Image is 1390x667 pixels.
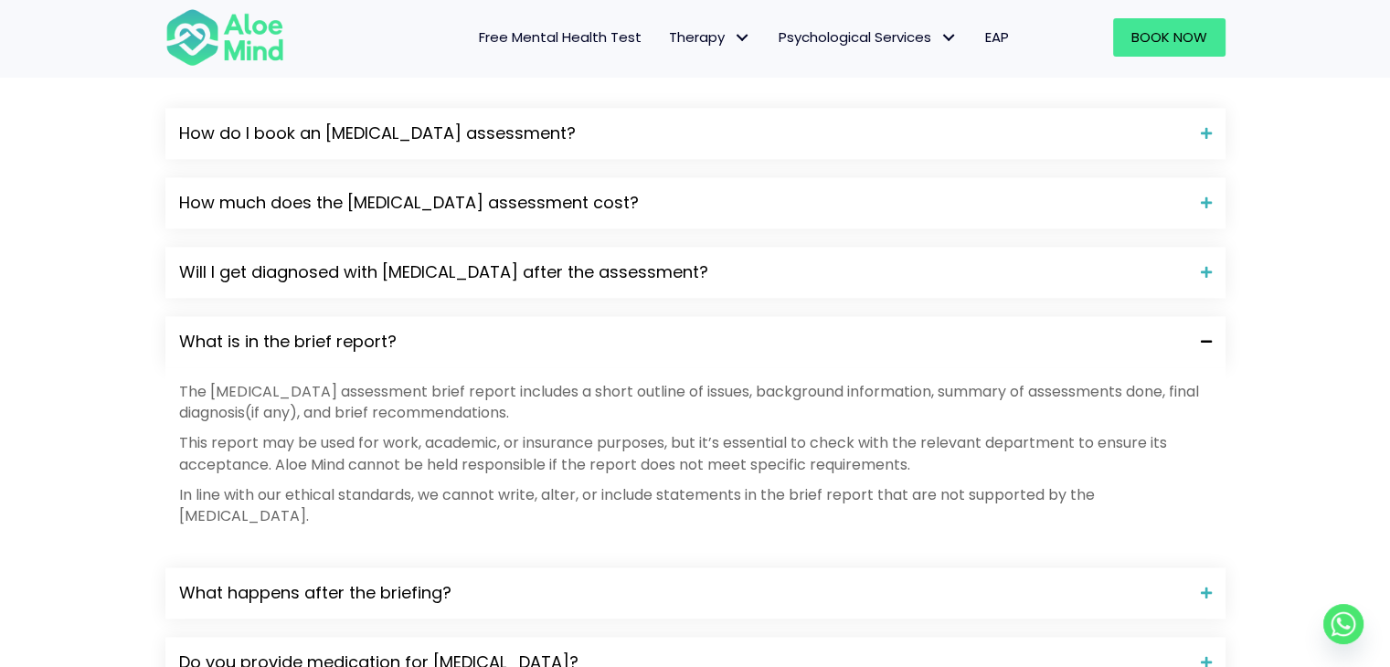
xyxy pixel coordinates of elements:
a: EAP [971,18,1023,57]
a: Free Mental Health Test [465,18,655,57]
span: Therapy: submenu [729,25,756,51]
p: The [MEDICAL_DATA] assessment brief report includes a short outline of issues, background informa... [179,381,1212,423]
span: What is in the brief report? [179,330,1187,354]
span: Will I get diagnosed with [MEDICAL_DATA] after the assessment? [179,260,1187,284]
a: Psychological ServicesPsychological Services: submenu [765,18,971,57]
span: How do I book an [MEDICAL_DATA] assessment? [179,122,1187,145]
span: Free Mental Health Test [479,27,642,47]
span: EAP [985,27,1009,47]
nav: Menu [308,18,1023,57]
span: How much does the [MEDICAL_DATA] assessment cost? [179,191,1187,215]
p: This report may be used for work, academic, or insurance purposes, but it’s essential to check wi... [179,432,1212,474]
a: Whatsapp [1323,604,1363,644]
p: In line with our ethical standards, we cannot write, alter, or include statements in the brief re... [179,484,1212,526]
span: Psychological Services: submenu [936,25,962,51]
span: Book Now [1131,27,1207,47]
span: Therapy [669,27,751,47]
a: Book Now [1113,18,1226,57]
a: TherapyTherapy: submenu [655,18,765,57]
img: Aloe mind Logo [165,7,284,68]
span: What happens after the briefing? [179,581,1187,605]
span: Psychological Services [779,27,958,47]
